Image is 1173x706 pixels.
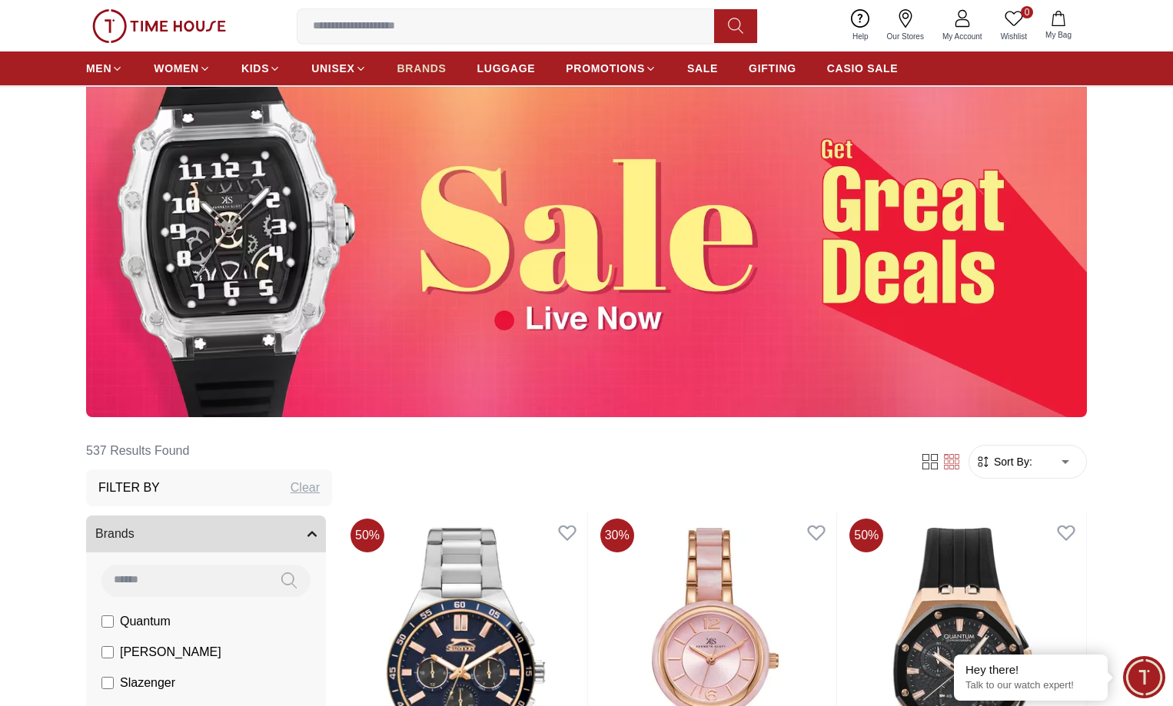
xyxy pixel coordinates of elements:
[397,61,447,76] span: BRANDS
[120,674,175,692] span: Slazenger
[965,662,1096,678] div: Hey there!
[101,615,114,628] input: Quantum
[120,612,171,631] span: Quantum
[827,55,899,82] a: CASIO SALE
[86,433,332,469] h6: 537 Results Found
[311,61,354,76] span: UNISEX
[936,31,989,42] span: My Account
[101,646,114,658] input: [PERSON_NAME]
[687,61,718,76] span: SALE
[566,55,656,82] a: PROMOTIONS
[1036,8,1081,44] button: My Bag
[992,6,1036,45] a: 0Wishlist
[566,61,645,76] span: PROMOTIONS
[1123,656,1165,698] div: Chat Widget
[154,55,211,82] a: WOMEN
[86,61,111,76] span: MEN
[101,677,114,689] input: Slazenger
[749,55,796,82] a: GIFTING
[92,9,226,43] img: ...
[749,61,796,76] span: GIFTING
[1039,29,1078,41] span: My Bag
[120,643,221,661] span: [PERSON_NAME]
[86,515,326,552] button: Brands
[397,55,447,82] a: BRANDS
[965,679,1096,692] p: Talk to our watch expert!
[827,61,899,76] span: CASIO SALE
[687,55,718,82] a: SALE
[1021,6,1033,18] span: 0
[843,6,878,45] a: Help
[351,519,384,552] span: 50 %
[98,479,160,497] h3: Filter By
[241,61,269,76] span: KIDS
[154,61,199,76] span: WOMEN
[477,61,536,76] span: LUGGAGE
[86,55,123,82] a: MEN
[991,454,1032,469] span: Sort By:
[846,31,875,42] span: Help
[95,525,135,543] span: Brands
[995,31,1033,42] span: Wishlist
[241,55,281,82] a: KIDS
[86,67,1087,417] img: ...
[477,55,536,82] a: LUGGAGE
[291,479,320,497] div: Clear
[878,6,933,45] a: Our Stores
[975,454,1032,469] button: Sort By:
[881,31,930,42] span: Our Stores
[849,519,883,552] span: 50 %
[600,519,634,552] span: 30 %
[311,55,366,82] a: UNISEX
